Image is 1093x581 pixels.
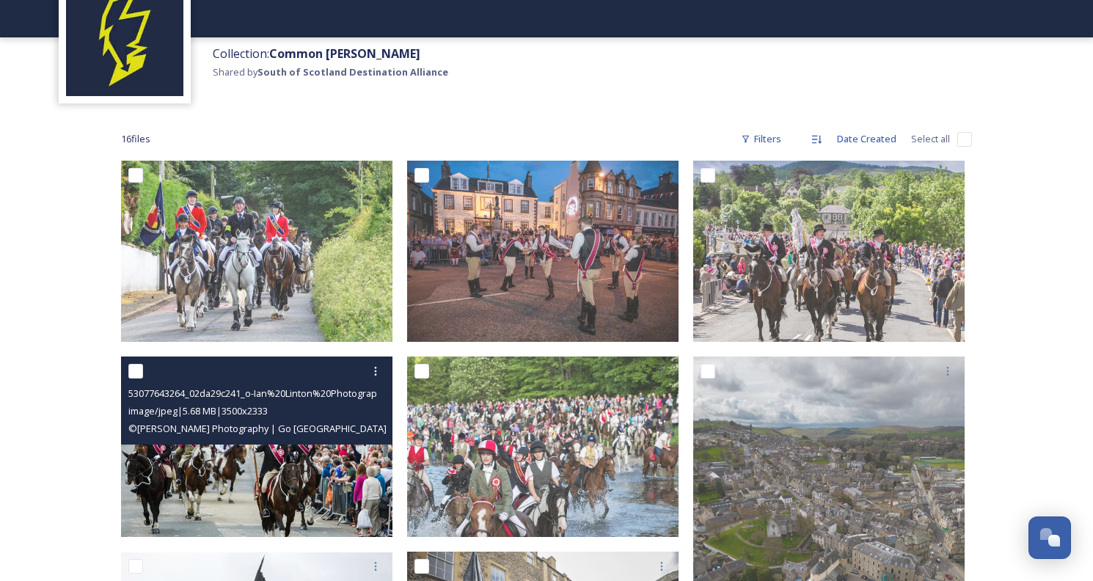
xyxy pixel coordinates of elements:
[128,404,268,417] span: image/jpeg | 5.68 MB | 3500 x 2333
[128,386,564,400] span: 53077643264_02da29c241_o-Ian%20Linton%20Photography%20%7C%20Go%20Tweed%20Valley.jpg
[830,125,904,153] div: Date Created
[734,125,789,153] div: Filters
[1028,516,1071,559] button: Open Chat
[213,65,448,78] span: Shared by
[257,65,448,78] strong: South of Scotland Destination Alliance
[213,45,420,62] span: Collection:
[911,132,950,146] span: Select all
[407,161,679,342] img: 53077945248_1a12507c08_o-Ian%20Linton%20Photography%20%7C%20Go%20Tweed%20Valley.jpg
[121,132,150,146] span: 16 file s
[121,161,392,342] img: 1000051510.jpg
[407,357,679,538] img: 53076874242_6cc2e366e4_o-Ian%20Linton%20Photography%20%7C%20Go%20Tweed%20Valley.jpg
[693,161,965,342] img: 53077643099_a4393d662d_o-Ian%20Linton%20Photography%20%7C%20Go%20Tweed%20Valley.jpg
[128,422,387,435] span: © [PERSON_NAME] Photography | Go [GEOGRAPHIC_DATA]
[121,357,392,538] img: 53077643264_02da29c241_o-Ian%20Linton%20Photography%20%7C%20Go%20Tweed%20Valley.jpg
[269,45,420,62] strong: Common [PERSON_NAME]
